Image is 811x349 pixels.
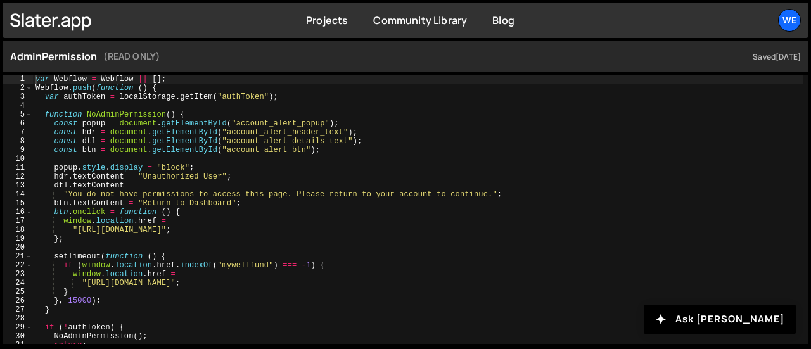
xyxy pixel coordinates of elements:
[10,49,801,64] h1: AdminPermission
[492,13,514,27] a: Blog
[3,181,33,190] div: 13
[3,225,33,234] div: 18
[3,119,33,128] div: 6
[3,137,33,146] div: 8
[3,261,33,270] div: 22
[644,305,796,334] button: Ask [PERSON_NAME]
[3,75,33,84] div: 1
[3,190,33,199] div: 14
[3,288,33,296] div: 25
[306,13,348,27] a: Projects
[3,163,33,172] div: 11
[3,101,33,110] div: 4
[776,51,801,62] div: [DATE]
[3,199,33,208] div: 15
[3,128,33,137] div: 7
[373,13,467,27] a: Community Library
[3,332,33,341] div: 30
[3,110,33,119] div: 5
[3,208,33,217] div: 16
[3,305,33,314] div: 27
[3,92,33,101] div: 3
[3,243,33,252] div: 20
[103,49,160,64] small: (READ ONLY)
[3,296,33,305] div: 26
[3,84,33,92] div: 2
[3,146,33,155] div: 9
[3,172,33,181] div: 12
[3,323,33,332] div: 29
[3,252,33,261] div: 21
[3,270,33,279] div: 23
[778,9,801,32] a: We
[746,51,801,62] div: Saved
[3,217,33,225] div: 17
[3,279,33,288] div: 24
[3,234,33,243] div: 19
[3,155,33,163] div: 10
[3,314,33,323] div: 28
